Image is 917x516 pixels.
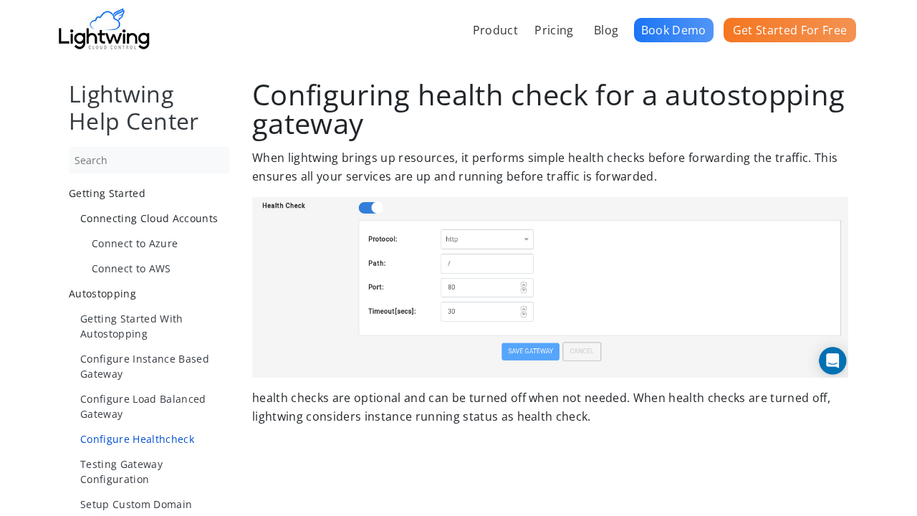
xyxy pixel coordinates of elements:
a: Product [468,14,523,46]
span: Getting Started [69,186,145,200]
h1: Configuring health check for a autostopping gateway [252,80,848,138]
a: Get Started For Free [724,18,856,42]
a: Configure Healthcheck [80,431,229,446]
p: health checks are optional and can be turned off when not needed. When health checks are turned o... [252,389,848,426]
a: Connect to Azure [92,236,229,251]
a: Lightwing Help Center [69,78,199,136]
span: Connecting Cloud Accounts [80,211,218,225]
a: Testing Gateway Configuration [80,457,229,487]
a: Getting Started With Autostopping [80,311,229,341]
a: Connect to AWS [92,261,229,276]
a: Book Demo [634,18,714,42]
input: Search [69,147,229,173]
a: Setup Custom Domain [80,497,229,512]
a: Configure Load Balanced Gateway [80,391,229,421]
span: Autostopping [69,287,136,300]
a: Pricing [529,14,578,46]
a: Blog [589,14,623,46]
p: When lightwing brings up resources, it performs simple health checks before forwarding the traffi... [252,149,848,186]
a: Configure Instance Based Gateway [80,351,229,381]
img: Autostopping health check configuration [252,197,848,378]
